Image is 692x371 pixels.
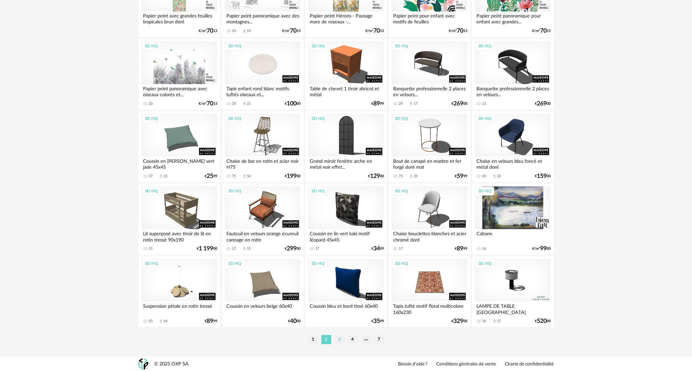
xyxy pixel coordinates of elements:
[288,319,301,323] div: € 00
[453,101,463,106] span: 269
[540,246,547,251] span: 99
[373,101,380,106] span: 89
[492,174,497,179] span: Download icon
[436,361,496,367] a: Conditions générales de vente
[138,183,220,254] a: 3D HQ Lit superposé avec tiroir de lit en rotin tressé 90x190 15 €1 19900
[348,335,358,344] li: 4
[232,101,236,106] div: 35
[457,174,463,178] span: 59
[371,319,384,323] div: € 99
[389,111,470,182] a: 3D HQ Bout de canapé en marbre et fer forgé doré mat 73 Download icon 39 €5999
[455,174,467,178] div: € 99
[285,101,301,106] div: € 00
[482,319,486,323] div: 39
[141,84,217,97] div: Papier peint panoramique avec oiseaux colorés et...
[475,229,551,242] div: Cabane
[537,174,547,178] span: 159
[242,174,247,179] span: Download icon
[247,101,251,106] div: 21
[149,246,153,251] div: 15
[287,174,297,178] span: 199
[207,29,213,33] span: 70
[321,335,331,344] li: 2
[225,84,301,97] div: Tapis enfant rond blanc motifs tuftés oiseaux et...
[391,157,467,170] div: Bout de canapé en marbre et fer forgé doré mat
[138,358,148,370] img: OXP
[537,319,547,323] span: 520
[308,335,318,344] li: 1
[370,174,380,178] span: 129
[138,38,220,109] a: 3D HQ Papier peint panoramique avec oiseaux colorés et... 20 €/m²7013
[222,38,303,109] a: 3D HQ Tapis enfant rond blanc motifs tuftés oiseaux et... 35 Download icon 21 €10000
[308,186,328,195] div: 3D HQ
[472,111,554,182] a: 3D HQ Chaise en velours bleu foncé et métal doré 45 Download icon 33 €15900
[472,183,554,254] a: 3D HQ Cabane 16 €/m²9900
[475,12,551,25] div: Papier peint panoramique pour enfant avec grandes...
[141,157,217,170] div: Coussin en [PERSON_NAME] vert jade 45x45
[305,256,387,327] a: 3D HQ Coussin bleu et bord tissé 60x40 €3599
[497,319,501,323] div: 17
[475,114,494,123] div: 3D HQ
[149,101,153,106] div: 20
[371,246,384,251] div: € 99
[285,174,301,178] div: € 00
[391,84,467,97] div: Banquette professionnelle 2 places en velours...
[205,174,217,178] div: € 99
[282,29,301,33] div: €/m² 13
[247,174,251,178] div: 50
[475,259,494,268] div: 3D HQ
[197,246,217,251] div: € 00
[475,301,551,315] div: LAMPE DE TABLE [GEOGRAPHIC_DATA]
[225,301,301,315] div: Coussin en velours beige 60x40
[389,38,470,109] a: 3D HQ Banquette professionnelle 2 places en velours... 29 Download icon 17 €26900
[455,246,467,251] div: € 99
[305,38,387,109] a: 3D HQ Table de chevet 1 tiroir abricot et métal €8999
[451,101,467,106] div: € 00
[475,186,494,195] div: 3D HQ
[163,319,167,323] div: 64
[305,183,387,254] a: 3D HQ Coussin en lin vert kaki motif léopard 45x45 17 €3499
[242,246,247,251] span: Download icon
[138,256,220,327] a: 3D HQ Suspension pétale en rotin tressé 93 Download icon 64 €8999
[225,259,244,268] div: 3D HQ
[472,38,554,109] a: 3D HQ Banquette professionnelle 2 places en velours... 13 €26900
[409,174,414,179] span: Download icon
[391,229,467,242] div: Chaise bouclettes blanches et acier chromé doré
[532,29,551,33] div: €/m² 13
[389,183,470,254] a: 3D HQ Chaise bouclettes blanches et acier chromé doré 17 €8999
[391,12,467,25] div: Papier peint pour enfant avec motifs de feuilles
[141,229,217,242] div: Lit superposé avec tiroir de lit en rotin tressé 90x190
[142,186,161,195] div: 3D HQ
[159,174,163,179] span: Download icon
[199,101,217,106] div: €/m² 13
[399,101,403,106] div: 29
[373,319,380,323] span: 35
[232,174,236,178] div: 71
[482,174,486,178] div: 45
[482,101,486,106] div: 13
[368,174,384,178] div: € 00
[392,186,411,195] div: 3D HQ
[392,42,411,50] div: 3D HQ
[163,174,167,178] div: 25
[225,186,244,195] div: 3D HQ
[242,101,247,106] span: Download icon
[399,246,403,251] div: 17
[290,319,297,323] span: 40
[472,256,554,327] a: 3D HQ LAMPE DE TABLE [GEOGRAPHIC_DATA] 39 Download icon 17 €52000
[334,335,344,344] li: 3
[141,12,217,25] div: Papier peint avec grandes feuilles tropicales brun doré
[141,301,217,315] div: Suspension pétale en rotin tressé
[205,319,217,323] div: € 99
[247,246,251,251] div: 15
[159,319,163,324] span: Download icon
[222,111,303,182] a: 3D HQ Chaise de bar en rotin et acier noir H75 71 Download icon 50 €19900
[225,114,244,123] div: 3D HQ
[457,246,463,251] span: 89
[142,42,161,50] div: 3D HQ
[373,29,380,33] span: 70
[308,259,328,268] div: 3D HQ
[225,157,301,170] div: Chaise de bar en rotin et acier noir H75
[142,259,161,268] div: 3D HQ
[414,101,418,106] div: 17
